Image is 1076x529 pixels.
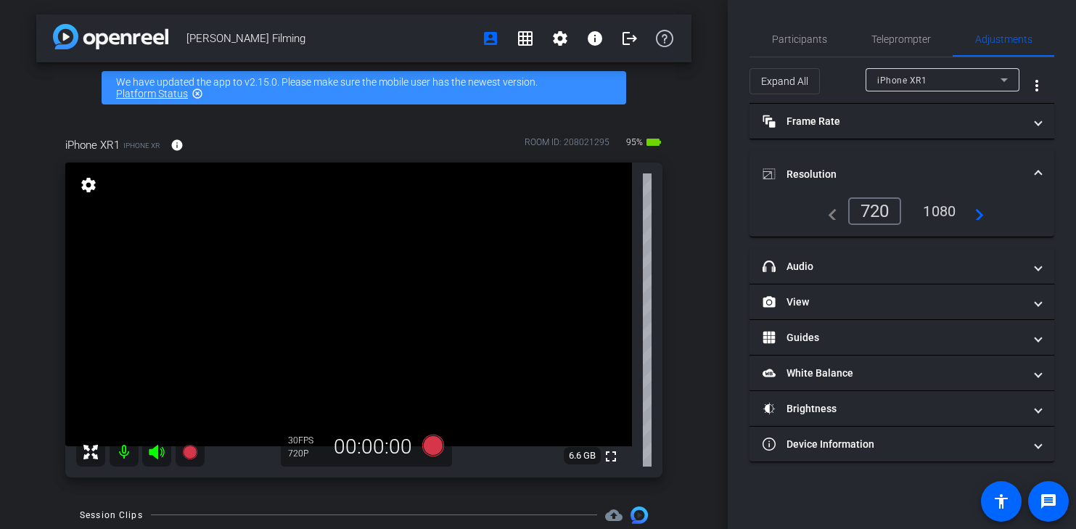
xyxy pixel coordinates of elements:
[564,447,601,464] span: 6.6 GB
[586,30,604,47] mat-icon: info
[78,176,99,194] mat-icon: settings
[605,507,623,524] mat-icon: cloud_upload
[1040,493,1057,510] mat-icon: message
[621,30,638,47] mat-icon: logout
[192,88,203,99] mat-icon: highlight_off
[80,508,143,522] div: Session Clips
[186,24,473,53] span: [PERSON_NAME] Filming
[763,401,1024,417] mat-panel-title: Brightness
[288,435,324,446] div: 30
[749,356,1054,390] mat-expansion-panel-header: White Balance
[645,134,662,151] mat-icon: battery_std
[749,284,1054,319] mat-expansion-panel-header: View
[624,131,645,154] span: 95%
[749,320,1054,355] mat-expansion-panel-header: Guides
[749,427,1054,462] mat-expansion-panel-header: Device Information
[763,114,1024,129] mat-panel-title: Frame Rate
[749,197,1054,237] div: Resolution
[848,197,902,225] div: 720
[763,295,1024,310] mat-panel-title: View
[912,199,966,224] div: 1080
[102,71,626,104] div: We have updated the app to v2.15.0. Please make sure the mobile user has the newest version.
[763,330,1024,345] mat-panel-title: Guides
[1019,68,1054,103] button: More Options for Adjustments Panel
[761,67,808,95] span: Expand All
[749,104,1054,139] mat-expansion-panel-header: Frame Rate
[749,391,1054,426] mat-expansion-panel-header: Brightness
[602,448,620,465] mat-icon: fullscreen
[65,137,120,153] span: iPhone XR1
[871,34,931,44] span: Teleprompter
[324,435,422,459] div: 00:00:00
[525,136,609,157] div: ROOM ID: 208021295
[763,437,1024,452] mat-panel-title: Device Information
[288,448,324,459] div: 720P
[763,259,1024,274] mat-panel-title: Audio
[631,507,648,524] img: Session clips
[763,366,1024,381] mat-panel-title: White Balance
[975,34,1032,44] span: Adjustments
[749,249,1054,284] mat-expansion-panel-header: Audio
[605,507,623,524] span: Destinations for your clips
[877,75,927,86] span: iPhone XR1
[966,202,984,220] mat-icon: navigate_next
[482,30,499,47] mat-icon: account_box
[820,202,837,220] mat-icon: navigate_before
[171,139,184,152] mat-icon: info
[298,435,313,446] span: FPS
[53,24,168,49] img: app-logo
[1028,77,1046,94] mat-icon: more_vert
[772,34,827,44] span: Participants
[749,68,820,94] button: Expand All
[993,493,1010,510] mat-icon: accessibility
[749,151,1054,197] mat-expansion-panel-header: Resolution
[551,30,569,47] mat-icon: settings
[123,140,160,151] span: iPhone XR
[116,88,188,99] a: Platform Status
[763,167,1024,182] mat-panel-title: Resolution
[517,30,534,47] mat-icon: grid_on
